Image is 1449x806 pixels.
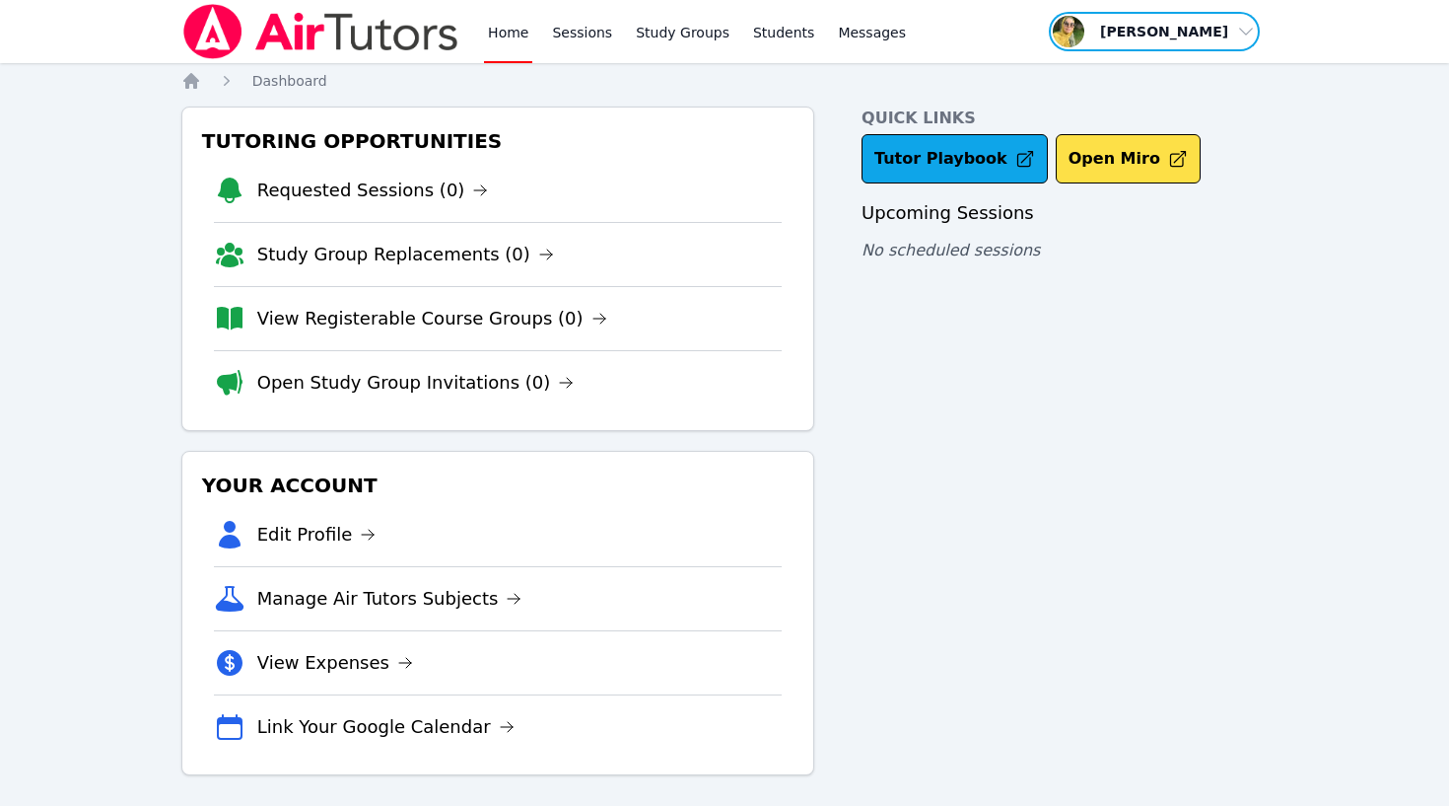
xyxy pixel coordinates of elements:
[257,585,522,613] a: Manage Air Tutors Subjects
[181,71,1269,91] nav: Breadcrumb
[257,649,413,677] a: View Expenses
[198,123,797,159] h3: Tutoring Opportunities
[862,199,1268,227] h3: Upcoming Sessions
[257,241,554,268] a: Study Group Replacements (0)
[862,134,1048,183] a: Tutor Playbook
[252,71,327,91] a: Dashboard
[257,177,489,204] a: Requested Sessions (0)
[181,4,460,59] img: Air Tutors
[257,369,575,397] a: Open Study Group Invitations (0)
[257,521,377,549] a: Edit Profile
[257,305,607,332] a: View Registerable Course Groups (0)
[257,713,515,741] a: Link Your Google Calendar
[838,23,906,42] span: Messages
[198,468,797,503] h3: Your Account
[1056,134,1201,183] button: Open Miro
[862,107,1268,130] h4: Quick Links
[862,241,1040,259] span: No scheduled sessions
[252,73,327,89] span: Dashboard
